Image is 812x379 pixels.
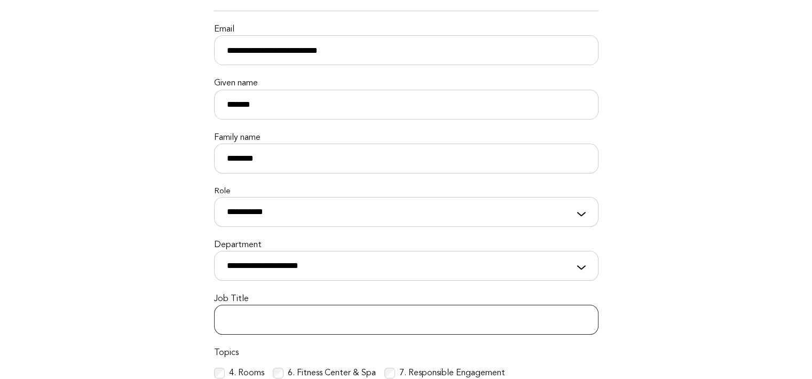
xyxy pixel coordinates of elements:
label: 7. Responsible Engagement [399,368,505,379]
label: Email [214,24,598,35]
label: 6. Fitness Center & Spa [288,368,376,379]
label: 4. Rooms [229,368,264,379]
label: Family name [214,132,598,144]
label: Job Title [214,294,598,305]
label: Department [214,240,598,251]
label: Topics [214,348,598,359]
label: Role [214,186,598,197]
label: Given name [214,78,598,89]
